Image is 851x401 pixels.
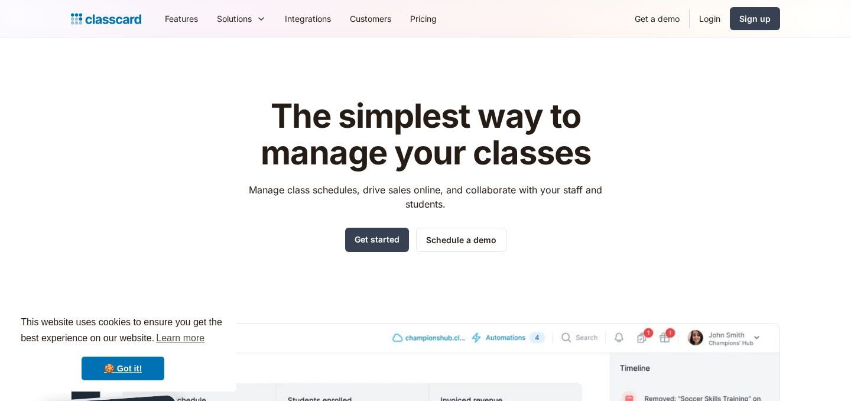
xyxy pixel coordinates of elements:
[345,228,409,252] a: Get started
[625,5,689,32] a: Get a demo
[238,183,613,211] p: Manage class schedules, drive sales online, and collaborate with your staff and students.
[9,304,236,392] div: cookieconsent
[217,12,252,25] div: Solutions
[739,12,771,25] div: Sign up
[155,5,207,32] a: Features
[238,98,613,171] h1: The simplest way to manage your classes
[207,5,275,32] div: Solutions
[401,5,446,32] a: Pricing
[71,11,141,27] a: home
[82,357,164,380] a: dismiss cookie message
[340,5,401,32] a: Customers
[416,228,506,252] a: Schedule a demo
[275,5,340,32] a: Integrations
[154,329,206,347] a: learn more about cookies
[21,315,225,347] span: This website uses cookies to ensure you get the best experience on our website.
[730,7,780,30] a: Sign up
[690,5,730,32] a: Login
